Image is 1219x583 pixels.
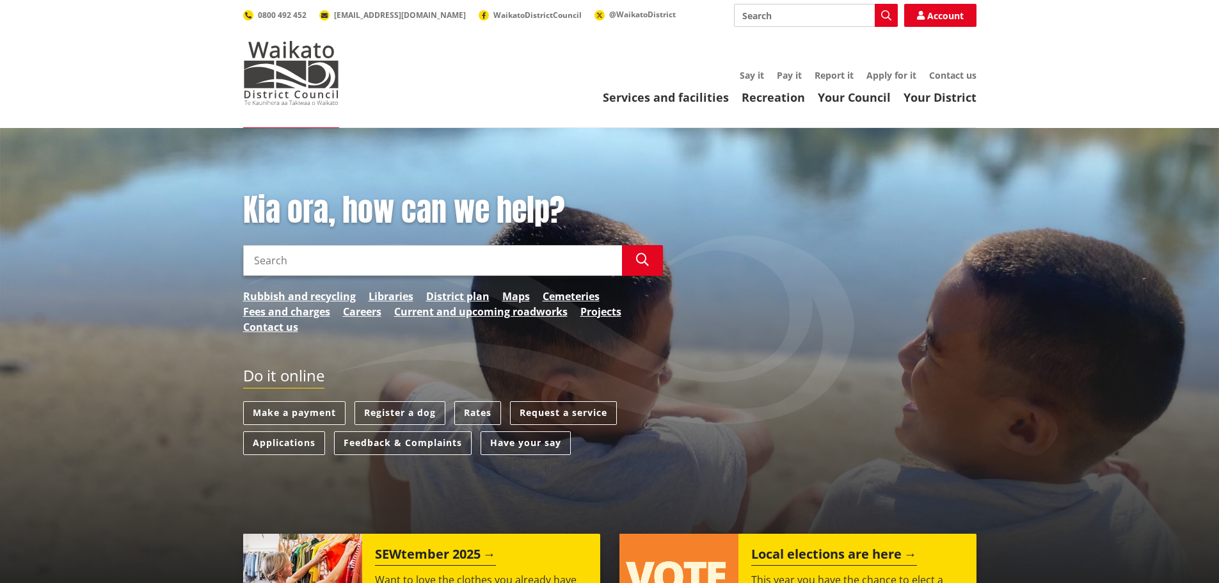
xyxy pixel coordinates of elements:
a: Applications [243,431,325,455]
a: Careers [343,304,381,319]
a: Account [904,4,976,27]
input: Search input [734,4,898,27]
a: Apply for it [866,69,916,81]
a: Cemeteries [543,289,600,304]
a: Request a service [510,401,617,425]
a: Say it [740,69,764,81]
a: District plan [426,289,490,304]
a: Feedback & Complaints [334,431,472,455]
h1: Kia ora, how can we help? [243,192,663,229]
span: WaikatoDistrictCouncil [493,10,582,20]
input: Search input [243,245,622,276]
a: [EMAIL_ADDRESS][DOMAIN_NAME] [319,10,466,20]
a: Your Council [818,90,891,105]
a: Projects [580,304,621,319]
a: Contact us [929,69,976,81]
a: Fees and charges [243,304,330,319]
h2: SEWtember 2025 [375,547,496,566]
img: Waikato District Council - Te Kaunihera aa Takiwaa o Waikato [243,41,339,105]
a: Your District [904,90,976,105]
a: Rubbish and recycling [243,289,356,304]
span: @WaikatoDistrict [609,9,676,20]
a: 0800 492 452 [243,10,307,20]
a: Rates [454,401,501,425]
a: Have your say [481,431,571,455]
a: Current and upcoming roadworks [394,304,568,319]
a: Maps [502,289,530,304]
a: Services and facilities [603,90,729,105]
a: Report it [815,69,854,81]
a: Pay it [777,69,802,81]
h2: Local elections are here [751,547,917,566]
a: Make a payment [243,401,346,425]
a: @WaikatoDistrict [594,9,676,20]
span: 0800 492 452 [258,10,307,20]
a: WaikatoDistrictCouncil [479,10,582,20]
h2: Do it online [243,367,324,389]
a: Recreation [742,90,805,105]
span: [EMAIL_ADDRESS][DOMAIN_NAME] [334,10,466,20]
a: Register a dog [355,401,445,425]
a: Libraries [369,289,413,304]
a: Contact us [243,319,298,335]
